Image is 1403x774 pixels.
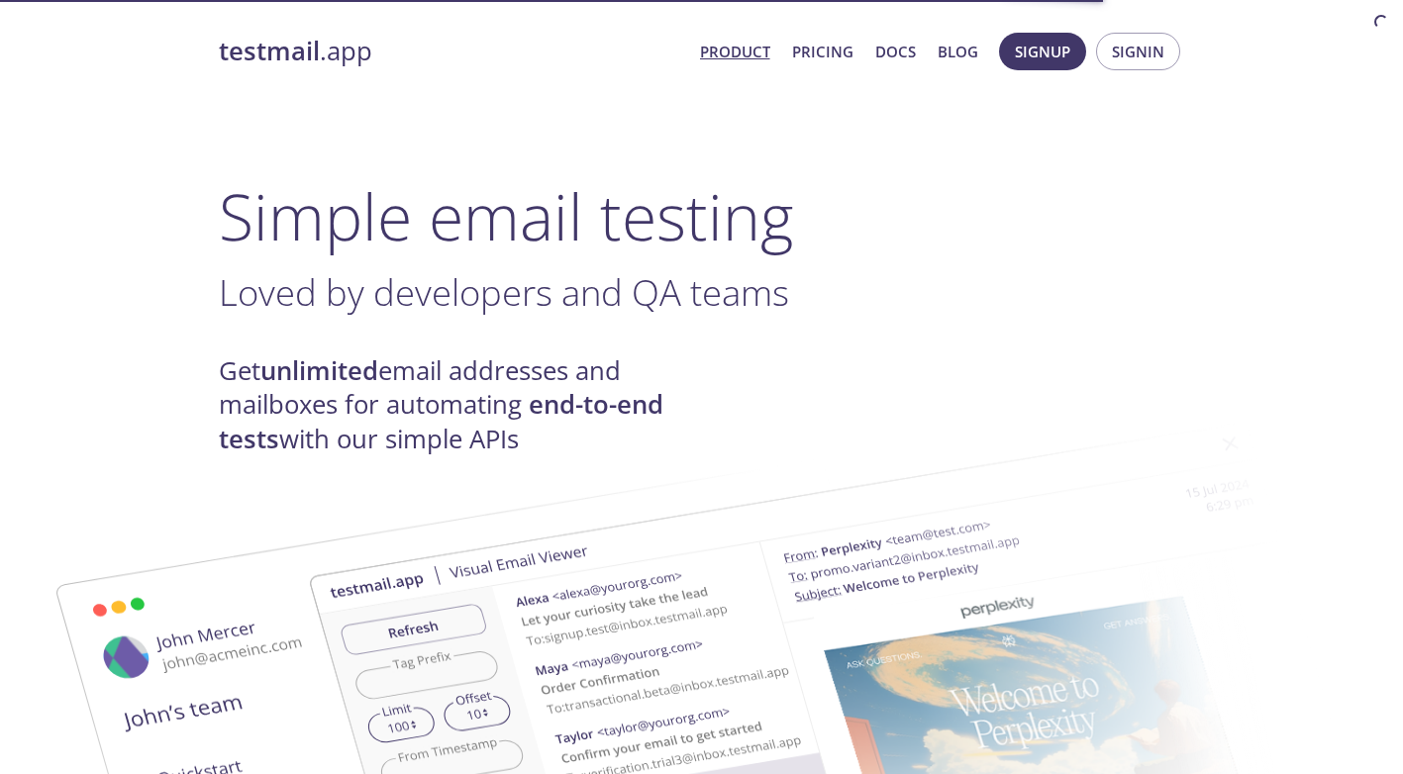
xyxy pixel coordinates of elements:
strong: testmail [219,34,320,68]
h1: Simple email testing [219,178,1185,254]
strong: unlimited [260,353,378,388]
h4: Get email addresses and mailboxes for automating with our simple APIs [219,354,702,456]
span: Signin [1112,39,1164,64]
a: Blog [938,39,978,64]
a: Product [700,39,770,64]
a: testmail.app [219,35,684,68]
button: Signin [1096,33,1180,70]
a: Pricing [792,39,853,64]
strong: end-to-end tests [219,387,663,455]
button: Signup [999,33,1086,70]
span: Loved by developers and QA teams [219,267,789,317]
a: Docs [875,39,916,64]
span: Signup [1015,39,1070,64]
